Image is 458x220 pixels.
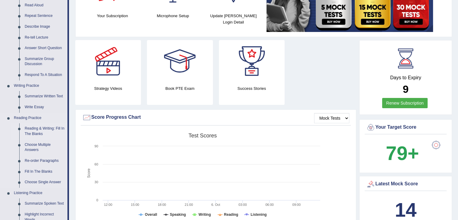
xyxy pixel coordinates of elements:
[185,203,193,206] text: 21:00
[85,13,140,19] h4: Your Subscription
[224,212,238,217] tspan: Reading
[265,203,274,206] text: 06:00
[206,13,261,25] h4: Update [PERSON_NAME] Login Detail
[11,80,67,91] a: Writing Practice
[22,21,67,32] a: Describe Image
[366,123,445,132] div: Your Target Score
[22,198,67,209] a: Summarize Spoken Text
[22,91,67,102] a: Summarize Written Text
[366,75,445,80] h4: Days to Expiry
[158,203,166,206] text: 18:00
[292,203,301,206] text: 09:00
[386,142,419,164] b: 79+
[87,168,91,178] tspan: Score
[104,203,112,206] text: 12:00
[146,13,200,19] h4: Microphone Setup
[95,180,98,184] text: 30
[219,85,285,92] h4: Success Stories
[96,198,98,202] text: 0
[22,32,67,43] a: Re-tell Lecture
[22,123,67,139] a: Reading & Writing: Fill In The Blanks
[366,180,445,189] div: Latest Mock Score
[238,203,247,206] text: 03:00
[147,85,213,92] h4: Book PTE Exam
[11,113,67,124] a: Reading Practice
[22,54,67,70] a: Summarize Group Discussion
[22,166,67,177] a: Fill In The Blanks
[22,177,67,188] a: Choose Single Answer
[145,212,157,217] tspan: Overall
[22,140,67,156] a: Choose Multiple Answers
[22,43,67,54] a: Answer Short Question
[22,11,67,21] a: Repeat Sentence
[131,203,139,206] text: 15:00
[170,212,186,217] tspan: Speaking
[22,70,67,80] a: Respond To A Situation
[211,203,220,206] tspan: 6. Oct
[22,156,67,166] a: Re-order Paragraphs
[22,102,67,113] a: Write Essay
[95,144,98,148] text: 90
[403,83,408,95] b: 9
[75,85,141,92] h4: Strategy Videos
[251,212,266,217] tspan: Listening
[11,188,67,199] a: Listening Practice
[198,212,211,217] tspan: Writing
[382,98,428,108] a: Renew Subscription
[82,113,349,122] div: Score Progress Chart
[95,162,98,166] text: 60
[188,133,217,139] tspan: Test scores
